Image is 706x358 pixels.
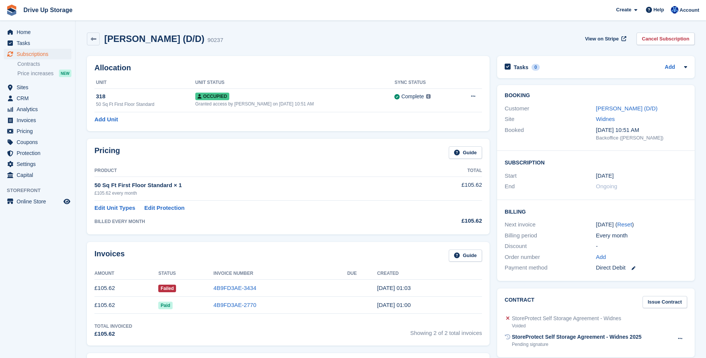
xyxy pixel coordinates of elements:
[449,250,482,262] a: Guide
[512,315,621,322] div: StoreProtect Self Storage Agreement - Widnes
[158,285,176,292] span: Failed
[505,115,596,124] div: Site
[17,60,71,68] a: Contracts
[17,148,62,158] span: Protection
[17,93,62,104] span: CRM
[410,323,482,338] span: Showing 2 of 2 total invoices
[505,126,596,142] div: Booked
[213,285,256,291] a: 4B9FD3AE-3434
[505,172,596,180] div: Start
[96,92,195,101] div: 318
[512,333,641,341] div: StoreProtect Self Storage Agreement - Widnes 2025
[94,115,118,124] a: Add Unit
[4,159,71,169] a: menu
[144,204,185,212] a: Edit Protection
[596,183,618,189] span: Ongoing
[596,105,658,112] a: [PERSON_NAME] (D/D)
[410,217,482,225] div: £105.62
[582,33,628,45] a: View on Stripe
[4,82,71,93] a: menu
[17,27,62,37] span: Home
[643,296,687,308] a: Issue Contract
[17,82,62,93] span: Sites
[207,36,223,45] div: 90237
[94,204,135,212] a: Edit Unit Types
[158,268,213,280] th: Status
[20,4,76,16] a: Drive Up Storage
[505,158,687,166] h2: Subscription
[94,323,132,330] div: Total Invoiced
[94,190,410,197] div: £105.62 every month
[4,49,71,59] a: menu
[94,181,410,190] div: 50 Sq Ft First Floor Standard × 1
[17,69,71,77] a: Price increases NEW
[62,197,71,206] a: Preview store
[96,101,195,108] div: 50 Sq Ft First Floor Standard
[377,285,411,291] time: 2025-07-22 00:03:56 UTC
[94,146,120,159] h2: Pricing
[17,137,62,147] span: Coupons
[596,253,606,262] a: Add
[596,172,614,180] time: 2025-06-22 00:00:00 UTC
[7,187,75,194] span: Storefront
[4,170,71,180] a: menu
[4,115,71,126] a: menu
[671,6,678,14] img: Widnes Team
[4,93,71,104] a: menu
[505,208,687,215] h2: Billing
[505,182,596,191] div: End
[4,196,71,207] a: menu
[17,49,62,59] span: Subscriptions
[512,322,621,329] div: Voided
[17,196,62,207] span: Online Store
[4,137,71,147] a: menu
[410,165,482,177] th: Total
[17,38,62,48] span: Tasks
[94,250,125,262] h2: Invoices
[616,6,631,14] span: Create
[94,280,158,297] td: £105.62
[505,263,596,272] div: Payment method
[94,330,132,338] div: £105.62
[94,64,482,72] h2: Allocation
[6,5,17,16] img: stora-icon-8386f47178a22dfd0bd8f6a31ec36ba5ce8667c1dd55bd0f319d3a0aa187defe.svg
[158,302,172,309] span: Paid
[94,218,410,225] div: BILLED EVERY MONTH
[347,268,377,280] th: Due
[585,35,619,43] span: View on Stripe
[377,268,482,280] th: Created
[17,126,62,136] span: Pricing
[94,165,410,177] th: Product
[213,268,347,280] th: Invoice Number
[596,116,615,122] a: Widnes
[596,242,687,251] div: -
[4,38,71,48] a: menu
[636,33,695,45] a: Cancel Subscription
[653,6,664,14] span: Help
[213,302,256,308] a: 4B9FD3AE-2770
[617,221,632,228] a: Reset
[4,27,71,37] a: menu
[195,93,229,100] span: Occupied
[94,268,158,280] th: Amount
[17,70,54,77] span: Price increases
[514,64,528,71] h2: Tasks
[505,242,596,251] div: Discount
[59,70,71,77] div: NEW
[4,148,71,158] a: menu
[596,231,687,240] div: Every month
[4,104,71,115] a: menu
[17,159,62,169] span: Settings
[505,231,596,240] div: Billing period
[596,263,687,272] div: Direct Debit
[410,177,482,200] td: £105.62
[17,170,62,180] span: Capital
[505,93,687,99] h2: Booking
[680,6,699,14] span: Account
[665,63,675,72] a: Add
[4,126,71,136] a: menu
[531,64,540,71] div: 0
[505,220,596,229] div: Next invoice
[195,77,395,89] th: Unit Status
[104,34,204,44] h2: [PERSON_NAME] (D/D)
